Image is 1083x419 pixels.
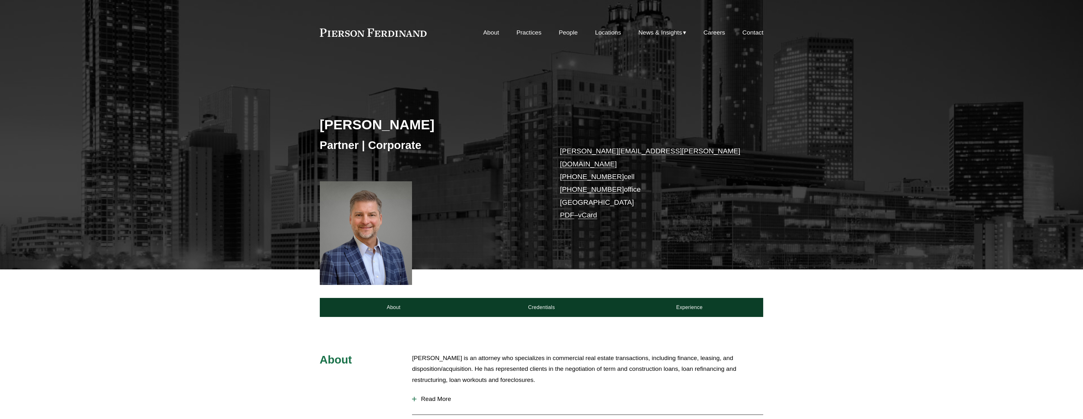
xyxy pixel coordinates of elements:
[483,27,499,39] a: About
[560,145,745,222] p: cell office [GEOGRAPHIC_DATA] –
[560,173,624,181] a: [PHONE_NUMBER]
[560,211,574,219] a: PDF
[320,116,542,133] h2: [PERSON_NAME]
[560,185,624,193] a: [PHONE_NUMBER]
[516,27,541,39] a: Practices
[742,27,763,39] a: Contact
[638,27,682,38] span: News & Insights
[559,27,578,39] a: People
[412,353,763,386] p: [PERSON_NAME] is an attorney who specializes in commercial real estate transactions, including fi...
[467,298,616,317] a: Credentials
[412,391,763,407] button: Read More
[416,396,763,403] span: Read More
[320,138,542,152] h3: Partner | Corporate
[703,27,725,39] a: Careers
[595,27,621,39] a: Locations
[320,298,468,317] a: About
[320,353,352,366] span: About
[638,27,686,39] a: folder dropdown
[578,211,597,219] a: vCard
[616,298,764,317] a: Experience
[560,147,740,168] a: [PERSON_NAME][EMAIL_ADDRESS][PERSON_NAME][DOMAIN_NAME]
